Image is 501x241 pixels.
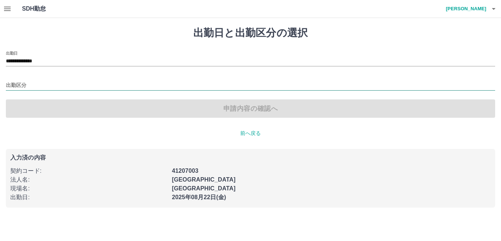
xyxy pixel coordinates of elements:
[6,27,495,39] h1: 出勤日と出勤区分の選択
[10,184,168,193] p: 現場名 :
[172,194,226,200] b: 2025年08月22日(金)
[172,168,198,174] b: 41207003
[6,129,495,137] p: 前へ戻る
[6,50,18,56] label: 出勤日
[10,167,168,175] p: 契約コード :
[10,193,168,202] p: 出勤日 :
[172,185,236,191] b: [GEOGRAPHIC_DATA]
[172,176,236,183] b: [GEOGRAPHIC_DATA]
[10,175,168,184] p: 法人名 :
[10,155,491,161] p: 入力済の内容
